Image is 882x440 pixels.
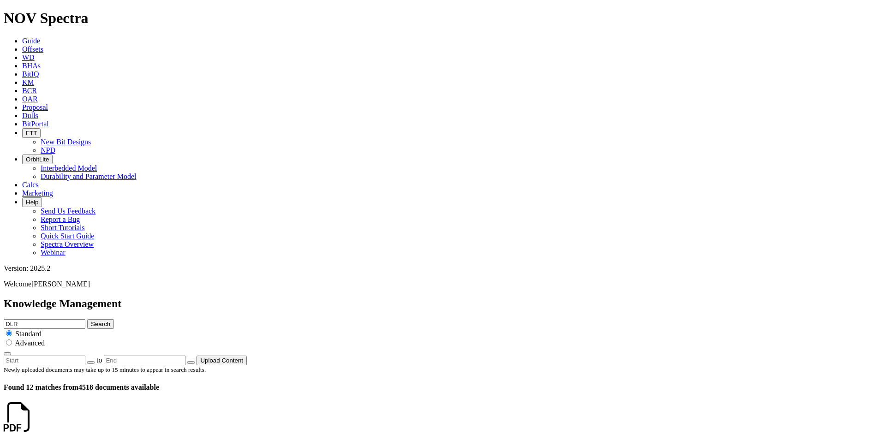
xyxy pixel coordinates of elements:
[104,356,185,365] input: End
[22,189,53,197] a: Marketing
[22,103,48,111] a: Proposal
[15,330,42,338] span: Standard
[22,112,38,119] a: Dulls
[22,45,43,53] a: Offsets
[26,199,38,206] span: Help
[41,138,91,146] a: New Bit Designs
[87,319,114,329] button: Search
[22,78,34,86] a: KM
[4,383,78,391] span: Found 12 matches from
[22,120,49,128] a: BitPortal
[4,383,878,392] h4: 4518 documents available
[26,156,49,163] span: OrbitLite
[22,62,41,70] a: BHAs
[15,339,45,347] span: Advanced
[4,319,85,329] input: e.g. Smoothsteer Record
[31,280,90,288] span: [PERSON_NAME]
[41,172,137,180] a: Durability and Parameter Model
[22,87,37,95] a: BCR
[4,366,206,373] small: Newly uploaded documents may take up to 15 minutes to appear in search results.
[22,128,41,138] button: FTT
[4,264,878,273] div: Version: 2025.2
[22,155,53,164] button: OrbitLite
[41,224,85,232] a: Short Tutorials
[41,249,66,256] a: Webinar
[41,215,80,223] a: Report a Bug
[4,297,878,310] h2: Knowledge Management
[4,280,878,288] p: Welcome
[96,356,102,364] span: to
[22,197,42,207] button: Help
[22,37,40,45] a: Guide
[41,240,94,248] a: Spectra Overview
[41,232,94,240] a: Quick Start Guide
[4,356,85,365] input: Start
[22,70,39,78] a: BitIQ
[41,146,55,154] a: NPD
[197,356,247,365] button: Upload Content
[22,95,38,103] a: OAR
[26,130,37,137] span: FTT
[22,181,39,189] a: Calcs
[41,164,97,172] a: Interbedded Model
[22,54,35,61] a: WD
[4,10,878,27] h1: NOV Spectra
[41,207,95,215] a: Send Us Feedback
